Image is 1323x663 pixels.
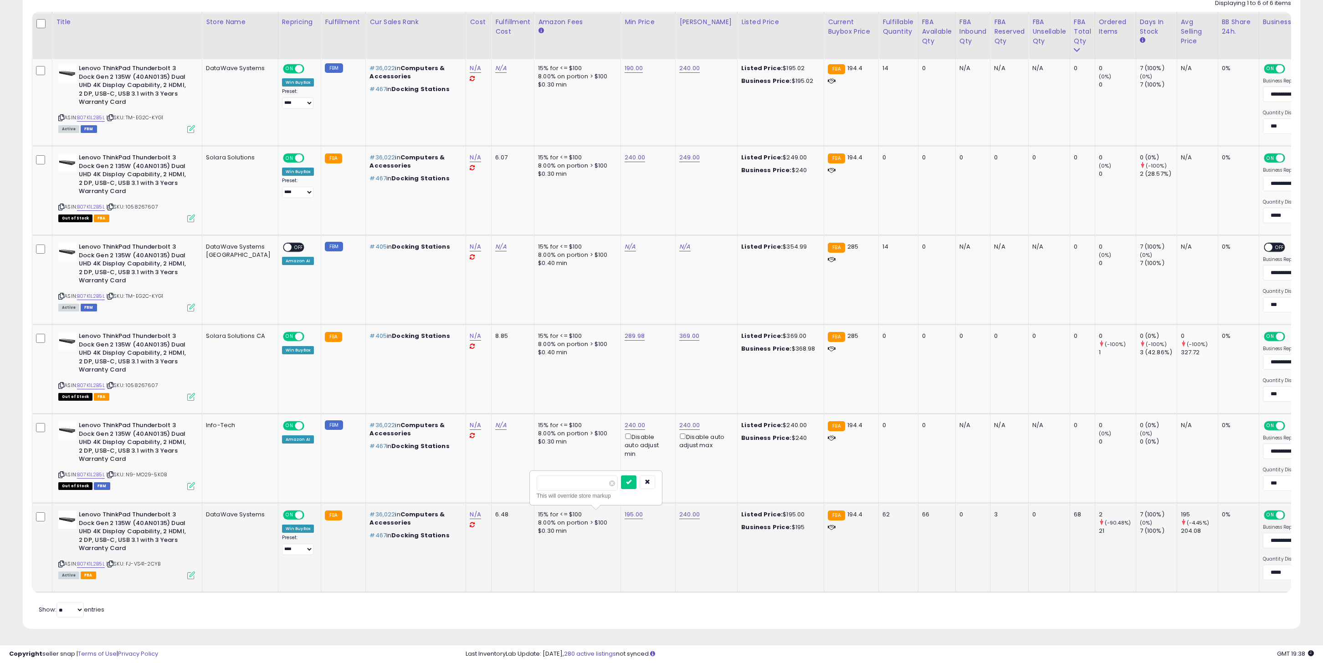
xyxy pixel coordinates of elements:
[77,114,105,122] a: B07K1L2B5L
[369,153,445,170] span: Computers & Accessories
[994,17,1025,46] div: FBA Reserved Qty
[922,153,949,162] div: 0
[1222,153,1252,162] div: 0%
[538,438,614,446] div: $0.30 min
[1187,341,1208,348] small: (-100%)
[369,64,395,72] span: #36,022
[79,421,190,466] b: Lenovo ThinkPad Thunderbolt 3 Dock Gen 2 135W (40AN0135) Dual UHD 4K Display Capability, 2 HDMI, ...
[1222,17,1255,36] div: BB Share 24h.
[1099,510,1136,519] div: 2
[741,64,783,72] b: Listed Price:
[538,348,614,357] div: $0.40 min
[1099,81,1136,89] div: 0
[538,510,614,519] div: 15% for <= $100
[470,64,481,73] a: N/A
[994,510,1021,519] div: 3
[206,421,271,429] div: Info-Tech
[495,17,530,36] div: Fulfillment Cost
[58,510,195,578] div: ASIN:
[325,153,342,163] small: FBA
[922,332,949,340] div: 0
[1032,510,1063,519] div: 0
[679,421,700,430] a: 240.00
[1140,64,1177,72] div: 7 (100%)
[1074,510,1088,519] div: 68
[994,153,1021,162] div: 0
[325,510,342,520] small: FBA
[77,560,105,568] a: B07K1L2B5L
[81,304,97,311] span: FBM
[741,421,817,429] div: $240.00
[369,442,386,450] span: #467
[1099,332,1136,340] div: 0
[470,421,481,430] a: N/A
[1099,64,1136,72] div: 0
[118,649,158,658] a: Privacy Policy
[58,421,195,489] div: ASIN:
[495,510,527,519] div: 6.48
[959,243,984,251] div: N/A
[1074,64,1088,72] div: 0
[625,510,643,519] a: 195.00
[538,429,614,438] div: 8.00% on portion > $100
[369,64,445,81] span: Computers & Accessories
[1222,243,1252,251] div: 0%
[994,332,1021,340] div: 0
[369,510,445,527] span: Computers & Accessories
[882,17,914,36] div: Fulfillable Quantity
[369,174,459,183] p: in
[1105,341,1126,348] small: (-100%)
[1074,17,1091,46] div: FBA Total Qty
[882,421,911,429] div: 0
[325,242,343,251] small: FBM
[470,510,481,519] a: N/A
[625,64,643,73] a: 190.00
[369,153,459,170] p: in
[470,242,481,251] a: N/A
[495,421,506,430] a: N/A
[741,64,817,72] div: $195.02
[470,153,481,162] a: N/A
[325,332,342,342] small: FBA
[369,17,462,27] div: Cur Sales Rank
[741,153,817,162] div: $249.00
[959,64,984,72] div: N/A
[741,510,817,519] div: $195.00
[58,510,77,529] img: 31ossKvdAqL._SL40_.jpg
[922,17,952,46] div: FBA Available Qty
[1099,73,1112,80] small: (0%)
[741,332,817,340] div: $369.00
[369,510,395,519] span: #36,022
[538,259,614,267] div: $0.40 min
[284,65,295,73] span: ON
[828,421,845,431] small: FBA
[741,434,817,442] div: $240
[391,174,449,183] span: Docking Stations
[625,432,668,458] div: Disable auto adjust min
[847,64,863,72] span: 194.4
[1099,251,1112,259] small: (0%)
[741,243,817,251] div: $354.99
[1099,438,1136,446] div: 0
[58,243,195,310] div: ASIN:
[1181,421,1211,429] div: N/A
[959,153,984,162] div: 0
[1140,421,1177,429] div: 0 (0%)
[537,491,655,500] div: This will override store markup
[1099,170,1136,178] div: 0
[959,510,984,519] div: 0
[282,88,314,109] div: Preset:
[1181,153,1211,162] div: N/A
[1181,348,1218,357] div: 327.72
[679,242,690,251] a: N/A
[58,64,77,82] img: 31ossKvdAqL._SL40_.jpg
[741,17,820,27] div: Listed Price
[106,471,167,478] span: | SKU: N9-MO29-5K0B
[1283,422,1298,430] span: OFF
[58,125,79,133] span: All listings currently available for purchase on Amazon
[58,482,92,490] span: All listings that are currently out of stock and unavailable for purchase on Amazon
[282,346,314,354] div: Win BuyBox
[1032,332,1063,340] div: 0
[1140,243,1177,251] div: 7 (100%)
[1265,333,1276,341] span: ON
